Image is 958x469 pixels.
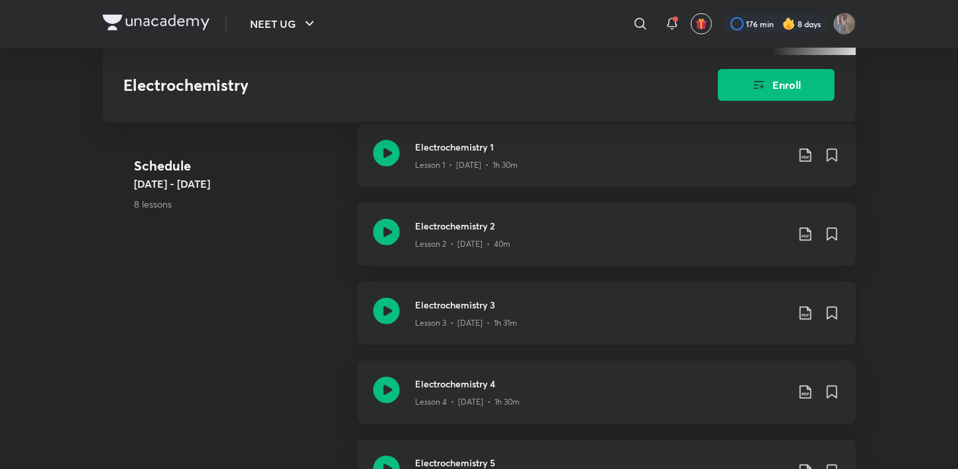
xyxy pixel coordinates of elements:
[243,11,326,37] button: NEET UG
[416,159,518,171] p: Lesson 1 • [DATE] • 1h 30m
[135,156,347,176] h4: Schedule
[103,15,210,34] a: Company Logo
[357,361,856,440] a: Electrochemistry 4Lesson 4 • [DATE] • 1h 30m
[357,124,856,203] a: Electrochemistry 1Lesson 1 • [DATE] • 1h 30m
[695,18,707,30] img: avatar
[135,176,347,192] h5: [DATE] - [DATE]
[691,13,712,34] button: avatar
[416,298,787,312] h3: Electrochemistry 3
[416,317,518,329] p: Lesson 3 • [DATE] • 1h 31m
[124,76,643,95] h3: Electrochemistry
[357,203,856,282] a: Electrochemistry 2Lesson 2 • [DATE] • 40m
[718,69,835,101] button: Enroll
[103,15,210,31] img: Company Logo
[416,219,787,233] h3: Electrochemistry 2
[416,396,520,408] p: Lesson 4 • [DATE] • 1h 30m
[135,197,347,211] p: 8 lessons
[782,17,796,31] img: streak
[416,140,787,154] h3: Electrochemistry 1
[416,238,511,250] p: Lesson 2 • [DATE] • 40m
[357,282,856,361] a: Electrochemistry 3Lesson 3 • [DATE] • 1h 31m
[833,13,856,35] img: shubhanshu yadav
[416,377,787,391] h3: Electrochemistry 4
